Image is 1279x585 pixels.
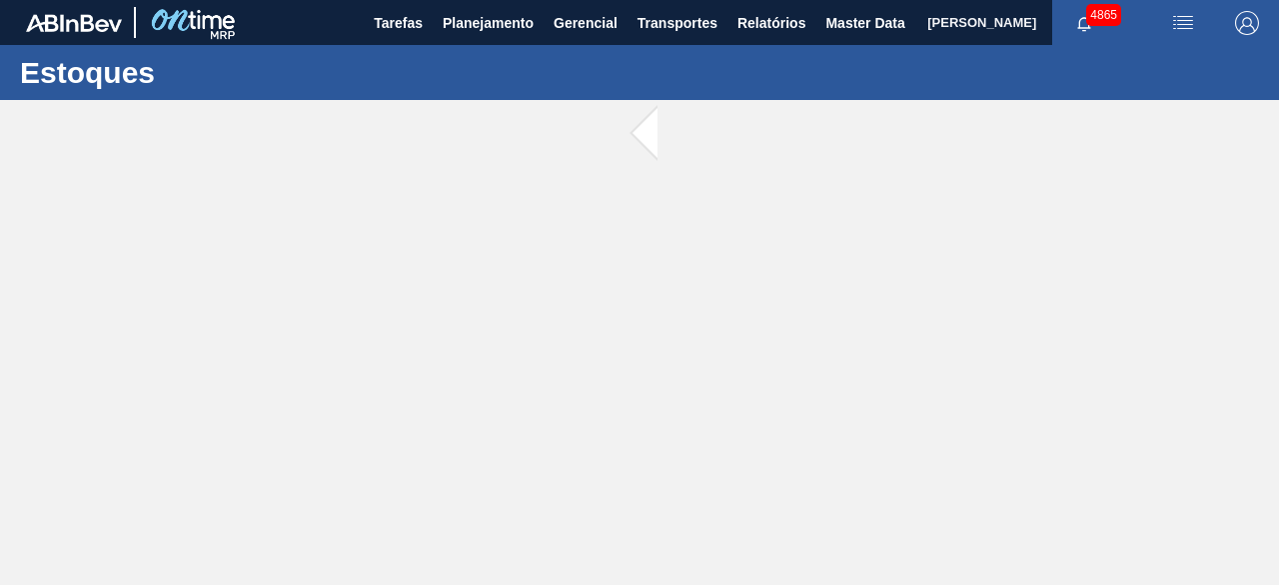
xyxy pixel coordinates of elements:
h1: Estoques [20,61,375,84]
span: Master Data [825,11,904,35]
span: Transportes [638,11,717,35]
span: Gerencial [554,11,618,35]
span: Planejamento [443,11,534,35]
img: TNhmsLtSVTkK8tSr43FrP2fwEKptu5GPRR3wAAAABJRU5ErkJggg== [26,14,122,32]
img: userActions [1171,11,1195,35]
span: Relatórios [737,11,805,35]
span: Tarefas [374,11,423,35]
button: Notificações [1052,9,1116,37]
img: Logout [1235,11,1259,35]
span: 4865 [1086,4,1121,26]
